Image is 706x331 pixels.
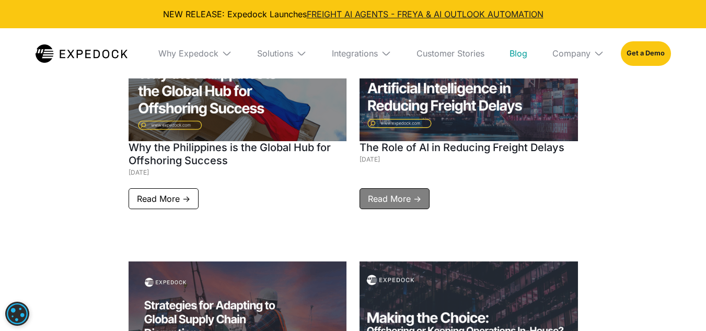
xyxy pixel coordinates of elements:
a: Get a Demo [621,41,670,65]
div: Company [552,48,591,59]
div: Why Expedock [150,28,240,78]
iframe: Chat Widget [532,218,706,331]
h1: The Role of AI in Reducing Freight Delays [360,141,578,154]
a: Read More -> [129,188,199,209]
div: Why Expedock [158,48,218,59]
a: Read More -> [360,188,430,209]
div: Solutions [257,48,293,59]
a: Customer Stories [408,28,493,78]
div: Company [544,28,612,78]
a: Blog [501,28,536,78]
h1: Why the Philippines is the Global Hub for Offshoring Success [129,141,347,167]
a: FREIGHT AI AGENTS - FREYA & AI OUTLOOK AUTOMATION [307,9,543,19]
div: NEW RELEASE: Expedock Launches [8,8,698,20]
div: Integrations [323,28,400,78]
div: [DATE] [360,154,578,165]
div: Integrations [332,48,378,59]
div: Solutions [249,28,315,78]
div: [DATE] [129,167,347,178]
